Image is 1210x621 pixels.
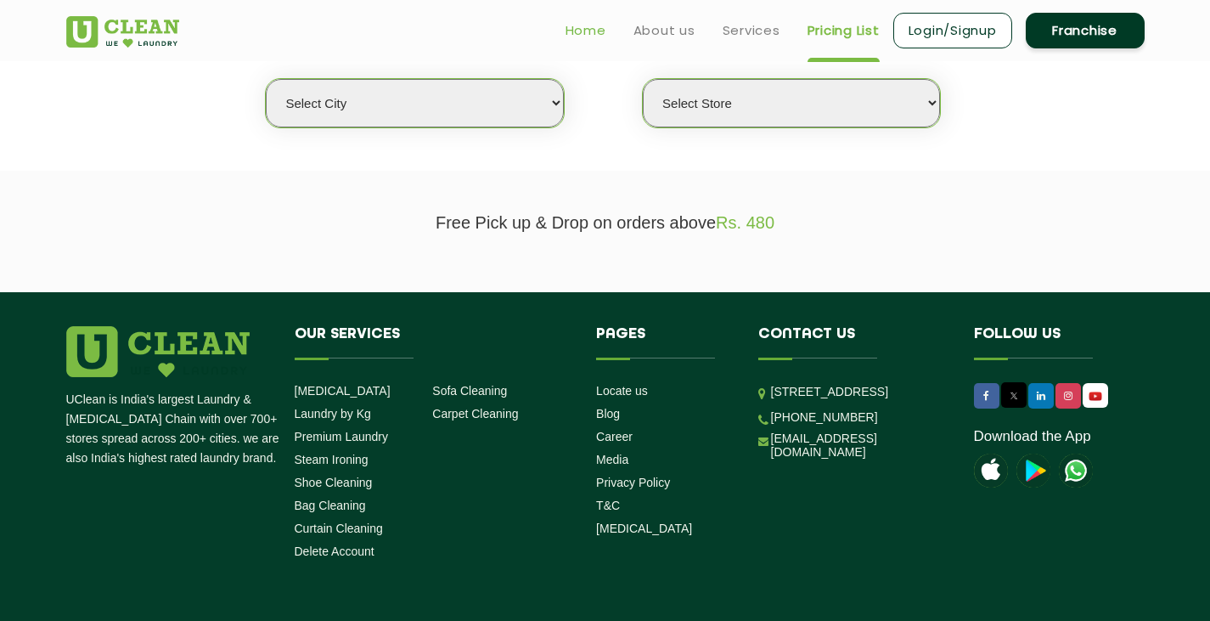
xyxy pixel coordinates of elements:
a: Steam Ironing [295,453,369,466]
p: UClean is India's largest Laundry & [MEDICAL_DATA] Chain with over 700+ stores spread across 200+... [66,390,282,468]
img: UClean Laundry and Dry Cleaning [1084,387,1106,405]
p: [STREET_ADDRESS] [771,382,948,402]
a: Delete Account [295,545,374,558]
p: Free Pick up & Drop on orders above [66,213,1145,233]
a: Locate us [596,384,648,398]
h4: Follow us [974,326,1123,358]
a: Media [596,453,628,466]
a: T&C [596,499,620,512]
h4: Pages [596,326,733,358]
a: Premium Laundry [295,430,389,443]
a: Pricing List [808,20,880,41]
img: UClean Laundry and Dry Cleaning [66,16,179,48]
a: Laundry by Kg [295,407,371,421]
h4: Our Services [295,326,571,358]
a: [MEDICAL_DATA] [295,384,391,398]
a: Login/Signup [893,13,1012,48]
a: Privacy Policy [596,476,670,489]
a: [PHONE_NUMBER] [771,410,878,424]
img: UClean Laundry and Dry Cleaning [1059,454,1093,488]
h4: Contact us [758,326,948,358]
a: Career [596,430,633,443]
a: Download the App [974,428,1091,445]
img: apple-icon.png [974,454,1008,488]
a: Bag Cleaning [295,499,366,512]
a: Franchise [1026,13,1145,48]
a: [EMAIL_ADDRESS][DOMAIN_NAME] [771,432,948,459]
a: Home [566,20,606,41]
a: Shoe Cleaning [295,476,373,489]
span: Rs. 480 [716,213,774,232]
a: Blog [596,407,620,421]
a: Carpet Cleaning [432,407,518,421]
img: playstoreicon.png [1016,454,1050,488]
a: Curtain Cleaning [295,522,383,535]
a: Services [723,20,780,41]
img: logo.png [66,326,250,377]
a: About us [633,20,695,41]
a: Sofa Cleaning [432,384,507,398]
a: [MEDICAL_DATA] [596,522,692,535]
